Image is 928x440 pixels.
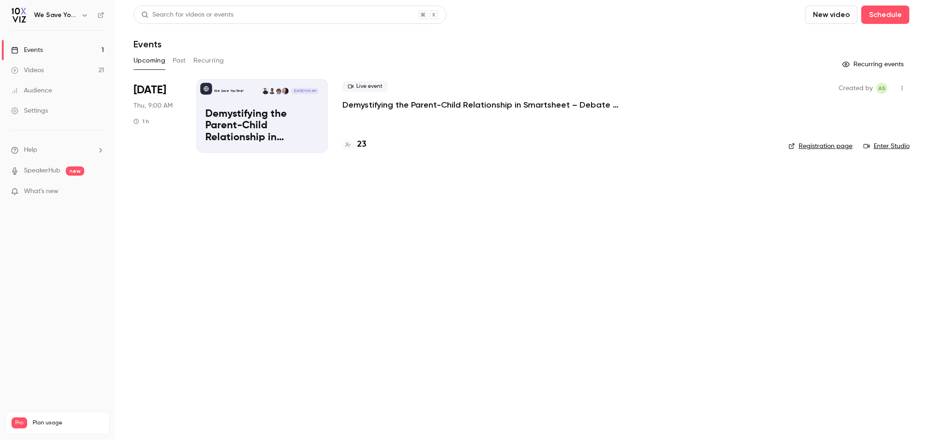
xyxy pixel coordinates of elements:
[133,83,166,97] span: [DATE]
[838,57,910,72] button: Recurring events
[269,88,275,94] img: Ayelet Weiner
[342,99,619,110] a: Demystifying the Parent-Child Relationship in Smartsheet – Debate at the Dinner Table
[789,142,853,151] a: Registration page
[11,86,52,95] div: Audience
[133,53,165,68] button: Upcoming
[133,39,162,50] h1: Events
[11,106,48,115] div: Settings
[291,88,319,94] span: [DATE] 9:00 AM
[342,81,388,92] span: Live event
[24,187,58,196] span: What's new
[66,166,84,176] span: new
[214,89,244,93] p: We Save You Time!
[357,138,366,151] h4: 23
[839,83,873,94] span: Created by
[11,145,104,155] li: help-dropdown-opener
[133,79,182,153] div: Sep 4 Thu, 9:00 AM (America/Denver)
[11,66,44,75] div: Videos
[11,46,43,55] div: Events
[205,109,319,144] p: Demystifying the Parent-Child Relationship in Smartsheet – Debate at the Dinner Table
[805,6,858,24] button: New video
[93,188,104,196] iframe: Noticeable Trigger
[33,419,104,427] span: Plan usage
[24,166,60,176] a: SpeakerHub
[262,88,269,94] img: Dustin Wise
[24,145,37,155] span: Help
[876,83,887,94] span: Ashley Sage
[193,53,224,68] button: Recurring
[878,83,886,94] span: AS
[275,88,282,94] img: Dansong Wang
[197,79,328,153] a: Demystifying the Parent-Child Relationship in Smartsheet – Debate at the Dinner Table We Save You...
[133,101,173,110] span: Thu, 9:00 AM
[133,118,149,125] div: 1 h
[342,138,366,151] a: 23
[861,6,910,24] button: Schedule
[12,417,27,429] span: Pro
[282,88,289,94] img: Jennifer Jones
[864,142,910,151] a: Enter Studio
[141,10,233,20] div: Search for videos or events
[12,8,26,23] img: We Save You Time!
[173,53,186,68] button: Past
[34,11,77,20] h6: We Save You Time!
